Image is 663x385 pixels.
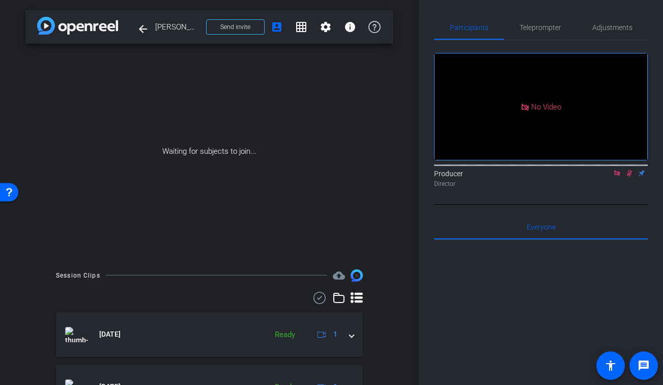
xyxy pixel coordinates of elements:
img: thumb-nail [65,327,88,342]
mat-icon: message [638,360,650,372]
mat-icon: account_box [271,21,283,33]
span: 1 [333,329,337,340]
span: [PERSON_NAME] [155,17,200,37]
span: Adjustments [592,24,632,31]
img: app-logo [37,17,118,35]
span: Everyone [527,224,556,231]
mat-icon: accessibility [604,360,617,372]
div: Ready [270,329,300,341]
span: Destinations for your clips [333,269,345,282]
div: Director [434,179,648,188]
div: Producer [434,169,648,188]
button: Send invite [206,19,265,35]
mat-icon: arrow_back [137,23,149,35]
img: Session clips [351,269,363,282]
mat-expansion-panel-header: thumb-nail[DATE]Ready1 [56,312,363,357]
div: Session Clips [56,270,100,281]
span: Teleprompter [520,24,561,31]
mat-icon: cloud_upload [333,269,345,282]
span: [DATE] [99,329,121,340]
mat-icon: info [344,21,356,33]
mat-icon: grid_on [295,21,307,33]
div: Waiting for subjects to join... [25,44,393,259]
span: Participants [450,24,488,31]
span: No Video [531,102,561,111]
mat-icon: settings [320,21,332,33]
span: Send invite [220,23,250,31]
